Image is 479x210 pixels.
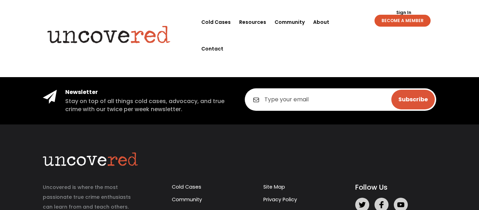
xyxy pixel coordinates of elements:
[172,196,202,203] a: Community
[239,9,266,35] a: Resources
[245,88,436,111] input: Type your email
[355,182,436,192] h5: Follow Us
[201,35,223,62] a: Contact
[263,196,297,203] a: Privacy Policy
[313,9,329,35] a: About
[375,15,431,27] a: BECOME A MEMBER
[275,9,305,35] a: Community
[201,9,231,35] a: Cold Cases
[65,88,234,96] h4: Newsletter
[65,97,234,113] h5: Stay on top of all things cold cases, advocacy, and true crime with our twice per week newsletter.
[263,183,285,190] a: Site Map
[392,11,415,15] a: Sign In
[41,21,176,48] img: Uncovered logo
[391,90,435,109] input: Subscribe
[172,183,201,190] a: Cold Cases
